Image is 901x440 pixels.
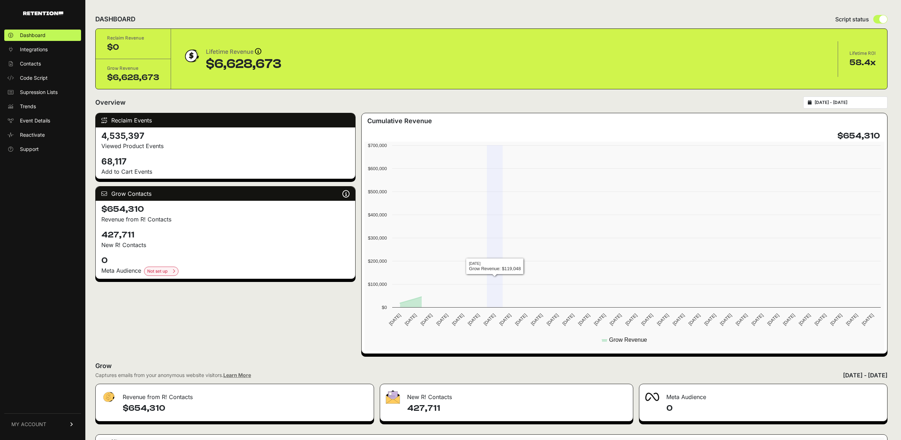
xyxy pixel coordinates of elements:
div: Grow Revenue [107,65,159,72]
div: $6,628,673 [206,57,281,71]
div: $0 [107,42,159,53]
text: [DATE] [719,313,733,326]
text: [DATE] [672,313,686,326]
text: [DATE] [814,313,827,326]
span: Event Details [20,117,50,124]
h4: 4,535,397 [101,130,350,142]
a: Reactivate [4,129,81,141]
text: [DATE] [404,313,417,326]
div: $6,628,673 [107,72,159,83]
text: [DATE] [687,313,701,326]
div: Meta Audience [101,266,350,276]
text: $300,000 [368,235,387,241]
div: New R! Contacts [380,384,633,405]
img: Retention.com [23,11,63,15]
div: Revenue from R! Contacts [96,384,374,405]
h4: 0 [666,403,881,414]
span: Reactivate [20,131,45,138]
a: Learn More [223,372,251,378]
h4: 427,711 [407,403,627,414]
div: [DATE] - [DATE] [843,371,887,379]
text: [DATE] [593,313,607,326]
text: $500,000 [368,189,387,194]
text: [DATE] [435,313,449,326]
a: Code Script [4,72,81,84]
text: [DATE] [577,313,591,326]
text: [DATE] [514,313,528,326]
text: $200,000 [368,258,387,264]
a: Event Details [4,115,81,126]
text: Grow Revenue [609,337,647,343]
text: $700,000 [368,143,387,148]
div: Lifetime Revenue [206,47,281,57]
img: fa-dollar-13500eef13a19c4ab2b9ed9ad552e47b0d9fc28b02b83b90ba0e00f96d6372e9.png [101,390,116,404]
text: [DATE] [798,313,811,326]
img: fa-envelope-19ae18322b30453b285274b1b8af3d052b27d846a4fbe8435d1a52b978f639a2.png [386,390,400,404]
h2: Overview [95,98,126,108]
p: Viewed Product Events [101,142,350,150]
span: Contacts [20,60,41,67]
img: fa-meta-2f981b61bb99beabf952f7030308934f19ce035c18b003e963880cc3fabeebb7.png [645,393,659,401]
a: Dashboard [4,30,81,41]
a: Integrations [4,44,81,55]
h3: Cumulative Revenue [367,116,432,126]
text: [DATE] [545,313,559,326]
text: [DATE] [624,313,638,326]
text: $100,000 [368,282,387,287]
span: Code Script [20,74,48,82]
text: [DATE] [656,313,670,326]
text: [DATE] [829,313,843,326]
p: Revenue from R! Contacts [101,215,350,224]
div: Grow Contacts [96,187,355,201]
text: [DATE] [782,313,796,326]
h2: DASHBOARD [95,14,135,24]
span: Support [20,146,39,153]
div: Captures emails from your anonymous website visitors. [95,372,251,379]
text: [DATE] [498,313,512,326]
text: $0 [382,305,387,310]
div: Lifetime ROI [849,50,876,57]
text: $600,000 [368,166,387,171]
text: [DATE] [420,313,433,326]
a: Supression Lists [4,87,81,98]
h2: Grow [95,361,887,371]
h4: 68,117 [101,156,350,167]
p: New R! Contacts [101,241,350,249]
div: Reclaim Revenue [107,35,159,42]
span: Dashboard [20,32,46,39]
a: Contacts [4,58,81,69]
div: 58.4x [849,57,876,68]
h4: 0 [101,255,350,266]
span: Supression Lists [20,89,58,96]
text: [DATE] [861,313,875,326]
span: Trends [20,103,36,110]
text: [DATE] [388,313,402,326]
text: [DATE] [750,313,764,326]
text: [DATE] [735,313,748,326]
text: [DATE] [640,313,654,326]
a: Trends [4,101,81,112]
h4: $654,310 [101,204,350,215]
text: [DATE] [483,313,496,326]
text: [DATE] [530,313,544,326]
text: [DATE] [845,313,859,326]
text: [DATE] [766,313,780,326]
text: [DATE] [467,313,481,326]
text: [DATE] [451,313,465,326]
div: Reclaim Events [96,113,355,127]
div: Meta Audience [639,384,887,405]
a: MY ACCOUNT [4,413,81,435]
text: $400,000 [368,212,387,218]
text: [DATE] [609,313,623,326]
h4: 427,711 [101,229,350,241]
h4: $654,310 [837,130,880,142]
img: dollar-coin-05c43ed7efb7bc0c12610022525b4bbbb207c7efeef5aecc26f025e68dcafac9.png [182,47,200,65]
p: Add to Cart Events [101,167,350,176]
span: Integrations [20,46,48,53]
text: [DATE] [561,313,575,326]
a: Support [4,143,81,155]
span: MY ACCOUNT [11,421,46,428]
text: [DATE] [703,313,717,326]
span: Script status [835,15,869,23]
h4: $654,310 [123,403,368,414]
